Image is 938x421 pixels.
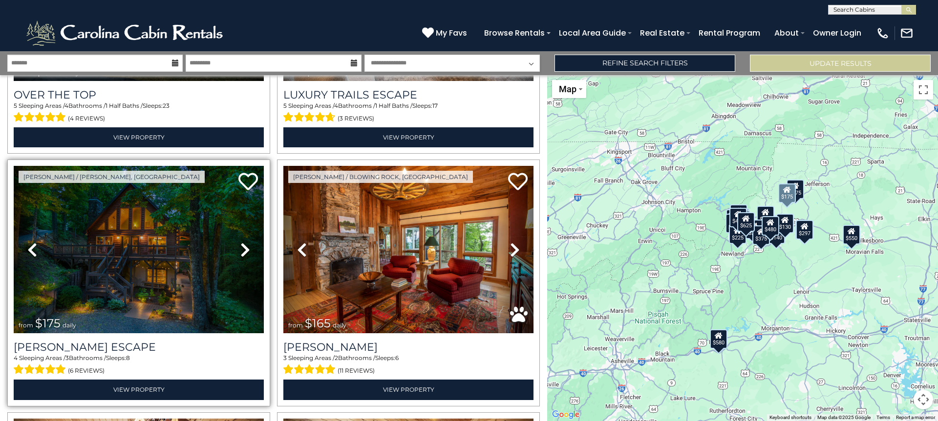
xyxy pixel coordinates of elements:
a: Report a map error [896,415,935,420]
span: My Favs [436,27,467,39]
a: View Property [14,380,264,400]
a: About [769,24,804,41]
span: 1 Half Baths / [375,102,412,109]
a: Local Area Guide [554,24,631,41]
span: (4 reviews) [68,112,105,125]
span: from [288,321,303,329]
h3: Todd Escape [14,341,264,354]
div: $425 [729,207,747,227]
div: $375 [752,225,770,244]
a: Refine Search Filters [554,55,735,72]
img: thumbnail_168627805.jpeg [14,166,264,333]
div: $175 [787,179,804,199]
h3: Azalea Hill [283,341,533,354]
button: Map camera controls [914,390,933,409]
span: daily [333,321,346,329]
a: Add to favorites [238,172,258,193]
span: 1 Half Baths / [106,102,143,109]
span: Map [559,84,576,94]
a: Rental Program [694,24,765,41]
div: $625 [737,212,755,232]
div: $140 [767,224,785,243]
a: Open this area in Google Maps (opens a new window) [550,408,582,421]
button: Keyboard shortcuts [769,414,811,421]
div: $225 [729,224,746,244]
span: 5 [283,102,287,109]
a: View Property [283,380,533,400]
span: (11 reviews) [338,364,375,377]
span: daily [65,69,79,77]
a: [PERSON_NAME] [283,341,533,354]
span: from [288,69,303,77]
button: Toggle fullscreen view [914,80,933,100]
span: 17 [432,102,438,109]
div: $550 [843,224,860,244]
div: Sleeping Areas / Bathrooms / Sleeps: [14,101,264,125]
a: Real Estate [635,24,689,41]
div: $349 [757,206,774,225]
a: Terms (opens in new tab) [876,415,890,420]
span: $175 [35,316,61,330]
span: 3 [283,354,287,361]
span: 4 [334,102,338,109]
div: $230 [725,213,743,233]
div: Sleeping Areas / Bathrooms / Sleeps: [283,101,533,125]
img: Google [550,408,582,421]
button: Update Results [750,55,931,72]
a: Owner Login [808,24,866,41]
div: $580 [710,329,727,348]
span: (6 reviews) [68,364,105,377]
div: $130 [776,214,794,233]
div: Sleeping Areas / Bathrooms / Sleeps: [14,354,264,377]
span: 4 [64,102,68,109]
div: Sleeping Areas / Bathrooms / Sleeps: [283,354,533,377]
span: from [19,69,33,77]
a: [PERSON_NAME] Escape [14,341,264,354]
span: daily [335,69,349,77]
img: phone-regular-white.png [876,26,890,40]
div: $480 [762,216,779,235]
a: Add to favorites [508,172,528,193]
div: $175 [778,183,796,203]
span: 4 [14,354,18,361]
span: 2 [335,354,338,361]
img: thumbnail_163277858.jpeg [283,166,533,333]
a: [PERSON_NAME] / Blowing Rock, [GEOGRAPHIC_DATA] [288,171,473,183]
a: View Property [14,127,264,147]
a: Over The Top [14,88,264,101]
span: 23 [163,102,170,109]
span: $165 [305,316,331,330]
span: 8 [126,354,130,361]
span: 5 [14,102,17,109]
a: Browse Rentals [479,24,550,41]
div: $297 [796,220,813,240]
a: [PERSON_NAME] / [PERSON_NAME], [GEOGRAPHIC_DATA] [19,171,205,183]
span: daily [63,321,76,329]
span: (3 reviews) [338,112,374,125]
span: Map data ©2025 Google [817,415,871,420]
span: $297 [305,64,333,78]
img: mail-regular-white.png [900,26,914,40]
a: My Favs [422,27,469,40]
img: White-1-2.png [24,19,227,48]
span: $625 [35,64,64,78]
span: 6 [395,354,399,361]
span: 3 [65,354,69,361]
div: $125 [730,204,747,223]
button: Change map style [552,80,586,98]
span: from [19,321,33,329]
a: View Property [283,127,533,147]
a: Luxury Trails Escape [283,88,533,101]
